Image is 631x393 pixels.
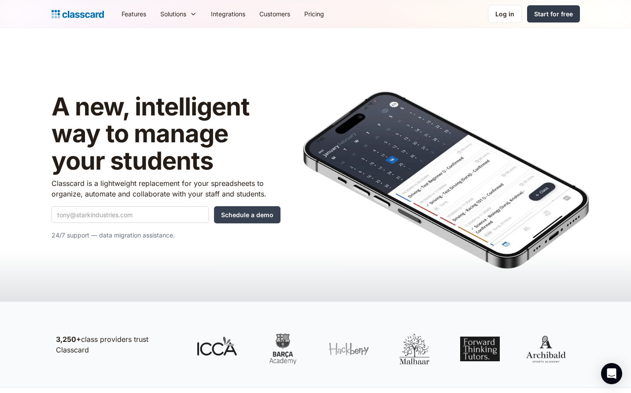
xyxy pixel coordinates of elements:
[214,206,280,223] input: Schedule a demo
[56,334,179,355] p: class providers trust Classcard
[488,5,522,23] a: Log in
[52,8,104,20] a: Logo
[52,230,280,241] p: 24/7 support — data migration assistance.
[204,4,252,24] a: Integrations
[114,4,153,24] a: Features
[527,5,580,22] a: Start for free
[52,93,280,175] h1: A new, intelligent way to manage your students
[52,178,280,199] p: Classcard is a lightweight replacement for your spreadsheets to organize, automate and collaborat...
[52,206,209,223] input: tony@starkindustries.com
[495,9,514,19] div: Log in
[56,335,81,344] strong: 3,250+
[601,363,622,384] div: Open Intercom Messenger
[534,9,573,19] div: Start for free
[52,206,280,223] form: Quick Demo Form
[153,4,204,24] div: Solutions
[252,4,297,24] a: Customers
[297,4,331,24] a: Pricing
[160,9,186,19] div: Solutions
